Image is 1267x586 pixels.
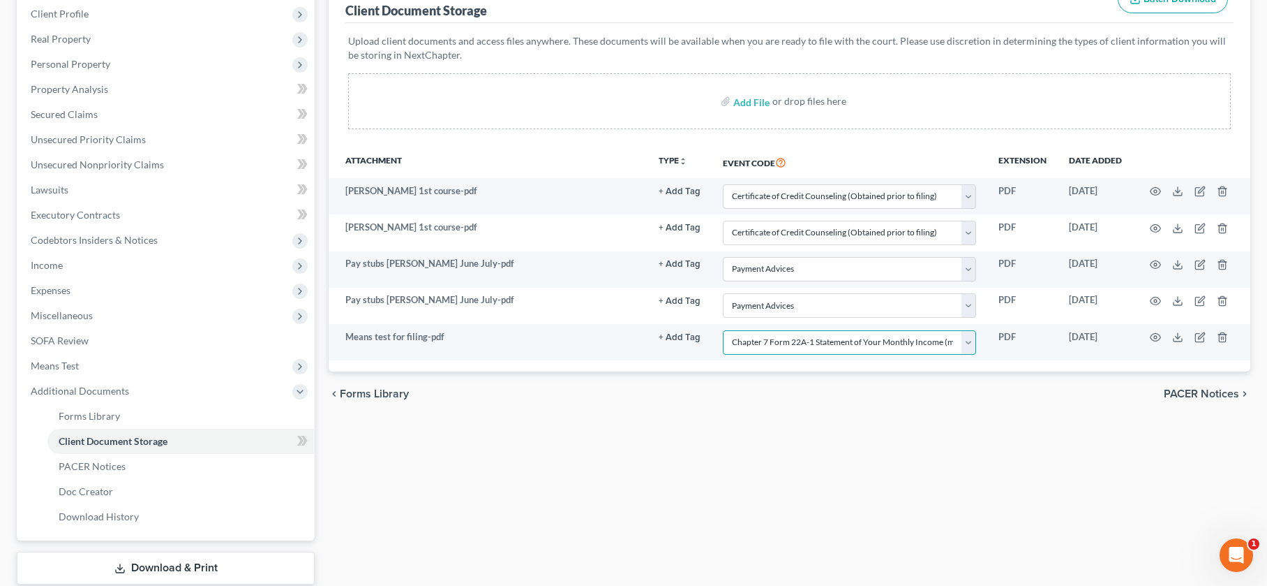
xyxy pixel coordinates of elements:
[1058,288,1133,324] td: [DATE]
[329,214,647,251] td: [PERSON_NAME] 1st course-pdf
[47,454,315,479] a: PACER Notices
[31,58,110,70] span: Personal Property
[31,133,146,145] span: Unsecured Priority Claims
[1058,178,1133,214] td: [DATE]
[59,410,120,422] span: Forms Library
[20,127,315,152] a: Unsecured Priority Claims
[659,330,700,344] a: + Add Tag
[20,328,315,353] a: SOFA Review
[59,460,126,472] span: PACER Notices
[348,34,1231,62] p: Upload client documents and access files anywhere. These documents will be available when you are...
[59,511,139,522] span: Download History
[31,234,158,246] span: Codebtors Insiders & Notices
[987,178,1058,214] td: PDF
[1058,214,1133,251] td: [DATE]
[31,8,89,20] span: Client Profile
[659,221,700,234] a: + Add Tag
[987,251,1058,288] td: PDF
[47,479,315,504] a: Doc Creator
[31,309,93,321] span: Miscellaneous
[31,209,120,221] span: Executory Contracts
[712,146,987,178] th: Event Code
[31,33,91,45] span: Real Property
[659,257,700,270] a: + Add Tag
[20,177,315,203] a: Lawsuits
[659,333,700,342] button: + Add Tag
[31,159,164,170] span: Unsecured Nonpriority Claims
[31,259,63,271] span: Income
[329,388,409,400] button: chevron_left Forms Library
[31,385,129,397] span: Additional Documents
[1239,388,1250,400] i: chevron_right
[1248,539,1259,550] span: 1
[659,224,700,233] button: + Add Tag
[20,152,315,177] a: Unsecured Nonpriority Claims
[659,156,687,166] button: TYPEunfold_more
[329,324,647,360] td: Means test for filing-pdf
[47,504,315,529] a: Download History
[772,94,846,108] div: or drop files here
[329,146,647,178] th: Attachment
[659,293,700,307] a: + Add Tag
[20,102,315,127] a: Secured Claims
[1164,388,1250,400] button: PACER Notices chevron_right
[987,214,1058,251] td: PDF
[47,429,315,454] a: Client Document Storage
[31,108,98,120] span: Secured Claims
[47,404,315,429] a: Forms Library
[659,187,700,196] button: + Add Tag
[329,288,647,324] td: Pay stubs [PERSON_NAME] June July-pdf
[1058,324,1133,360] td: [DATE]
[659,260,700,269] button: + Add Tag
[659,297,700,306] button: + Add Tag
[329,178,647,214] td: [PERSON_NAME] 1st course-pdf
[17,552,315,585] a: Download & Print
[987,146,1058,178] th: Extension
[31,335,89,346] span: SOFA Review
[659,184,700,198] a: + Add Tag
[345,2,487,19] div: Client Document Storage
[59,485,113,497] span: Doc Creator
[31,284,70,296] span: Expenses
[31,360,79,372] span: Means Test
[340,388,409,400] span: Forms Library
[1058,146,1133,178] th: Date added
[31,83,108,95] span: Property Analysis
[1220,539,1253,572] iframe: Intercom live chat
[329,388,340,400] i: chevron_left
[31,184,68,196] span: Lawsuits
[1058,251,1133,288] td: [DATE]
[679,157,687,166] i: unfold_more
[59,435,167,447] span: Client Document Storage
[20,203,315,228] a: Executory Contracts
[987,324,1058,360] td: PDF
[1164,388,1239,400] span: PACER Notices
[20,77,315,102] a: Property Analysis
[329,251,647,288] td: Pay stubs [PERSON_NAME] June July-pdf
[987,288,1058,324] td: PDF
